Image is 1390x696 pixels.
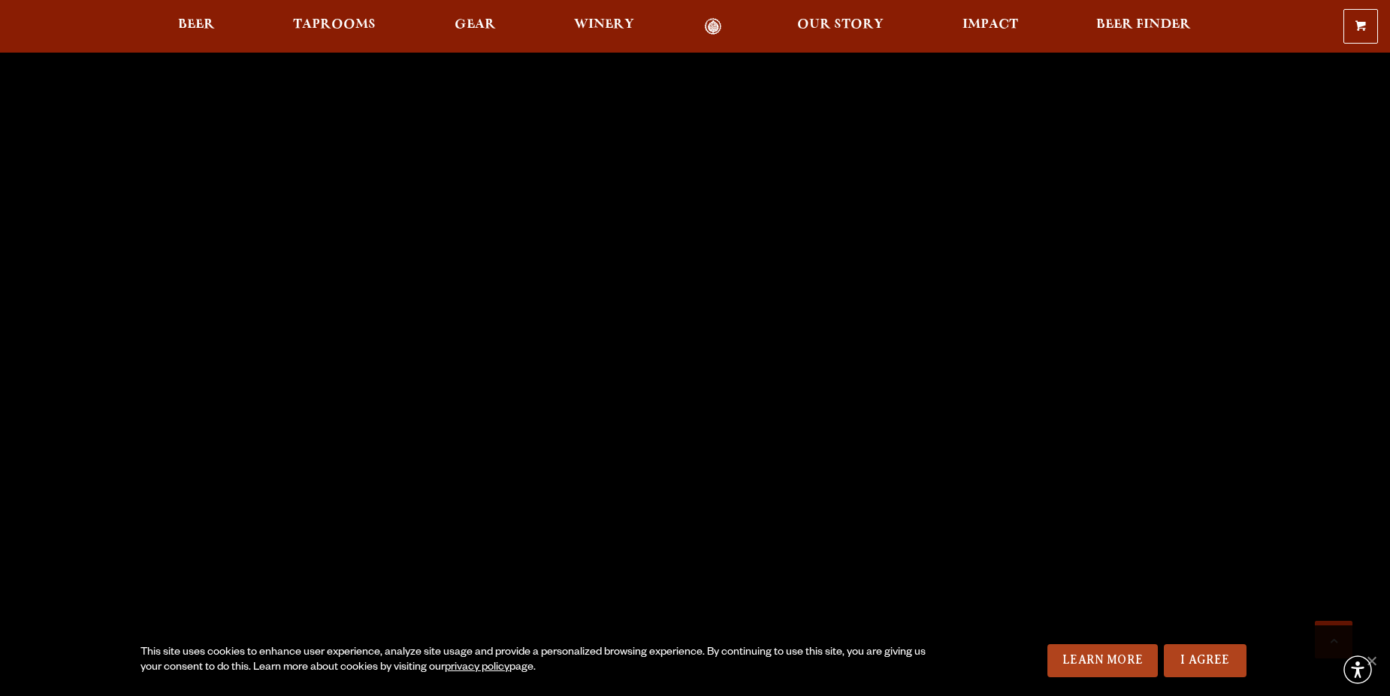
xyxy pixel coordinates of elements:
[1096,19,1191,31] span: Beer Finder
[283,18,385,35] a: Taprooms
[1315,621,1352,658] a: Scroll to top
[178,19,215,31] span: Beer
[293,19,376,31] span: Taprooms
[797,19,884,31] span: Our Story
[445,18,506,35] a: Gear
[1164,644,1246,677] a: I Agree
[684,18,741,35] a: Odell Home
[787,18,893,35] a: Our Story
[953,18,1028,35] a: Impact
[455,19,496,31] span: Gear
[1047,644,1158,677] a: Learn More
[445,662,509,674] a: privacy policy
[1086,18,1201,35] a: Beer Finder
[962,19,1018,31] span: Impact
[564,18,644,35] a: Winery
[574,19,634,31] span: Winery
[141,646,929,676] div: This site uses cookies to enhance user experience, analyze site usage and provide a personalized ...
[168,18,225,35] a: Beer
